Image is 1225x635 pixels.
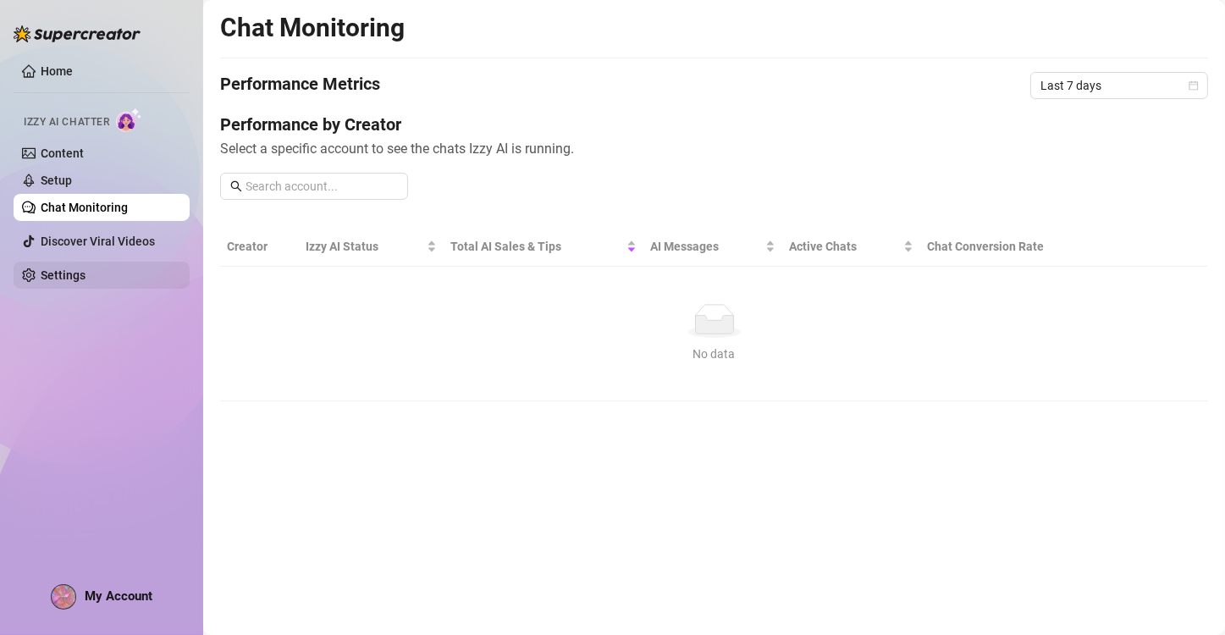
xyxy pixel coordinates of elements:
span: AI Messages [650,237,762,256]
h2: Chat Monitoring [220,12,405,44]
th: Total AI Sales & Tips [444,227,643,267]
a: Home [41,64,73,78]
a: Discover Viral Videos [41,235,155,248]
h4: Performance Metrics [220,72,380,99]
img: AI Chatter [116,108,142,132]
span: Last 7 days [1040,73,1198,98]
th: AI Messages [643,227,782,267]
span: Izzy AI Chatter [24,114,109,130]
img: logo-BBDzfeDw.svg [14,25,141,42]
a: Chat Monitoring [41,201,128,214]
span: calendar [1189,80,1199,91]
th: Active Chats [782,227,919,267]
th: Creator [220,227,299,267]
a: Content [41,146,84,160]
span: Total AI Sales & Tips [450,237,623,256]
th: Chat Conversion Rate [920,227,1109,267]
span: Active Chats [789,237,899,256]
div: No data [234,345,1195,363]
span: Izzy AI Status [306,237,423,256]
img: ACg8ocKY8iDXtDGtoBdy2mKzhgnrdsp_aeBbAxY1WKwh9UYrLXmzbPo=s96-c [52,585,75,609]
a: Setup [41,174,72,187]
h4: Performance by Creator [220,113,1208,136]
span: My Account [85,588,152,604]
span: Select a specific account to see the chats Izzy AI is running. [220,138,1208,159]
a: Settings [41,268,86,282]
th: Izzy AI Status [299,227,444,267]
input: Search account... [246,177,398,196]
span: search [230,180,242,192]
